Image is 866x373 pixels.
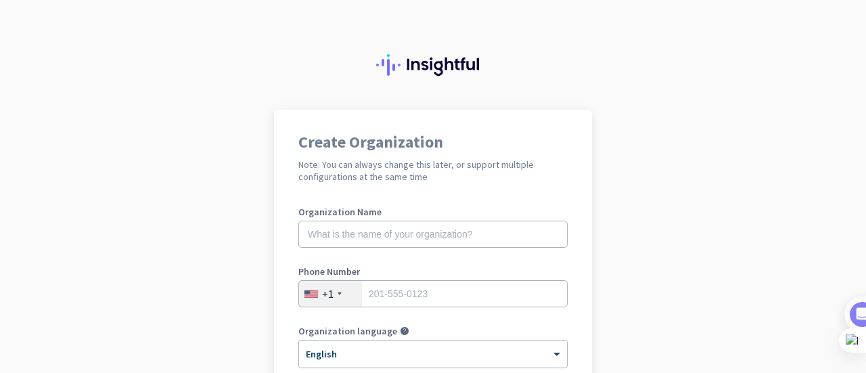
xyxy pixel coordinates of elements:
[298,158,568,183] h2: Note: You can always change this later, or support multiple configurations at the same time
[376,54,490,76] img: Insightful
[298,134,568,150] h1: Create Organization
[298,280,568,307] input: 201-555-0123
[298,267,568,276] label: Phone Number
[298,326,397,336] label: Organization language
[400,326,409,336] i: help
[322,287,334,301] div: +1
[298,221,568,248] input: What is the name of your organization?
[298,207,568,217] label: Organization Name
